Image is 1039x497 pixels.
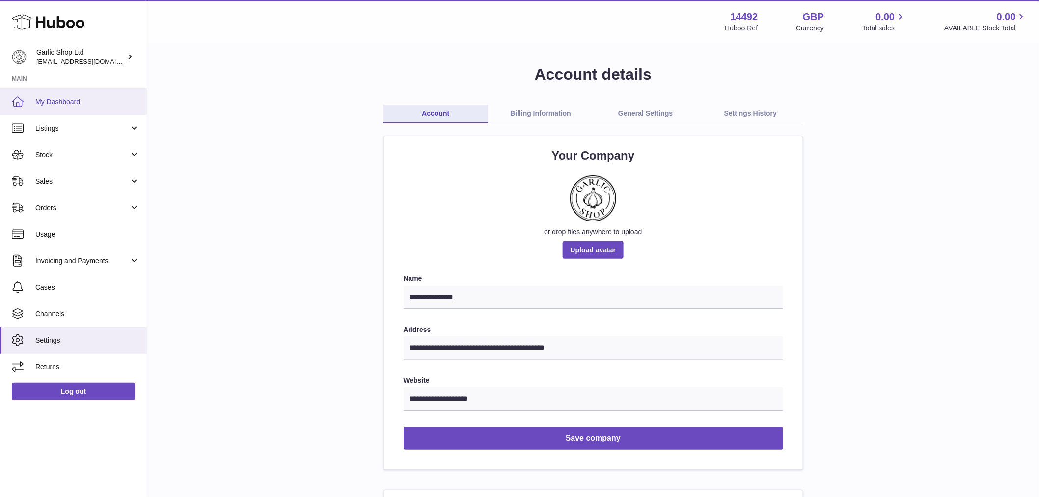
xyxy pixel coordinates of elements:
span: Total sales [862,24,906,33]
span: Returns [35,362,139,372]
span: [EMAIL_ADDRESS][DOMAIN_NAME] [36,57,144,65]
img: Garlic-Shop.jpg [569,174,618,223]
span: AVAILABLE Stock Total [944,24,1027,33]
div: Currency [796,24,824,33]
strong: GBP [803,10,824,24]
span: Cases [35,283,139,292]
a: Settings History [698,105,803,123]
span: Settings [35,336,139,345]
div: Huboo Ref [725,24,758,33]
div: Garlic Shop Ltd [36,48,125,66]
img: internalAdmin-14492@internal.huboo.com [12,50,27,64]
span: 0.00 [997,10,1016,24]
span: Invoicing and Payments [35,256,129,266]
a: 0.00 Total sales [862,10,906,33]
label: Website [404,376,783,385]
label: Address [404,325,783,334]
span: My Dashboard [35,97,139,107]
span: Upload avatar [563,241,624,259]
a: Log out [12,383,135,400]
a: Billing Information [488,105,593,123]
span: Orders [35,203,129,213]
span: Sales [35,177,129,186]
div: or drop files anywhere to upload [404,227,783,237]
button: Save company [404,427,783,450]
a: General Settings [593,105,698,123]
a: Account [383,105,489,123]
a: 0.00 AVAILABLE Stock Total [944,10,1027,33]
span: Stock [35,150,129,160]
span: 0.00 [876,10,895,24]
h1: Account details [163,64,1023,85]
span: Channels [35,309,139,319]
strong: 14492 [731,10,758,24]
label: Name [404,274,783,283]
h2: Your Company [404,148,783,164]
span: Usage [35,230,139,239]
span: Listings [35,124,129,133]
